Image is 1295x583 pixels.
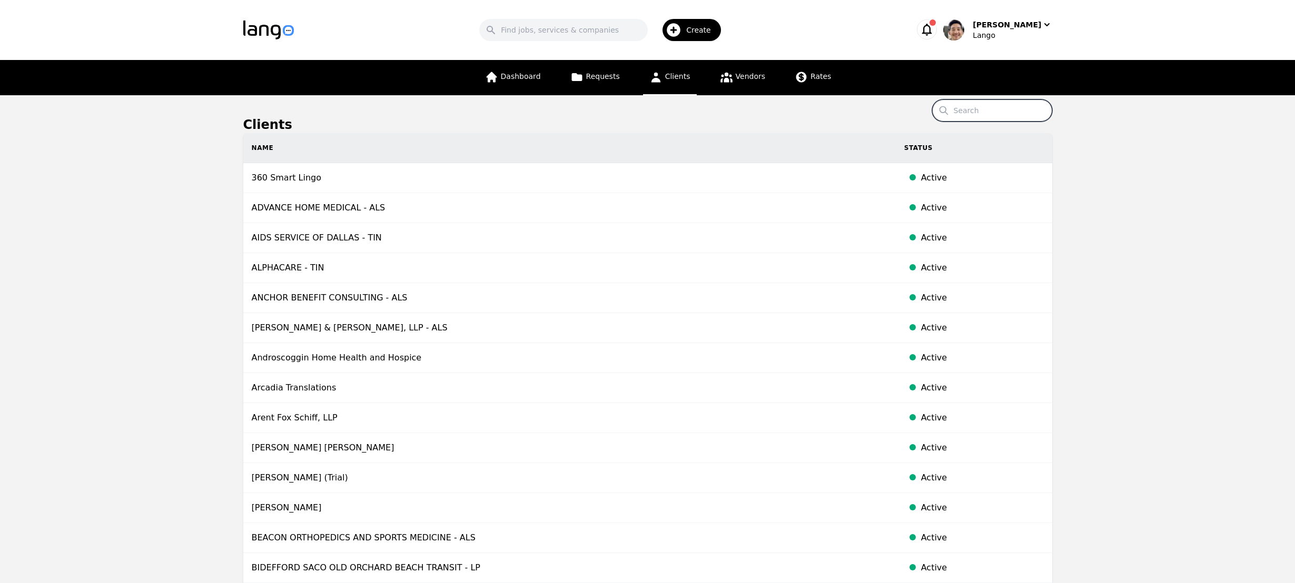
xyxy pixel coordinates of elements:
td: Arcadia Translations [243,373,896,403]
div: Active [921,381,1044,394]
div: Lango [973,30,1052,41]
div: Active [921,441,1044,454]
button: Create [648,15,727,45]
span: Dashboard [501,72,541,81]
td: AIDS SERVICE OF DALLAS - TIN [243,223,896,253]
div: Active [921,172,1044,184]
a: Vendors [714,60,772,95]
div: Active [921,471,1044,484]
td: ALPHACARE - TIN [243,253,896,283]
td: Androscoggin Home Health and Hospice [243,343,896,373]
a: Rates [788,60,837,95]
span: Rates [810,72,831,81]
th: Name [243,133,896,163]
td: ANCHOR BENEFIT CONSULTING - ALS [243,283,896,313]
td: BIDEFFORD SACO OLD ORCHARD BEACH TRANSIT - LP [243,553,896,583]
td: 360 Smart Lingo [243,163,896,193]
div: Active [921,501,1044,514]
h1: Clients [243,116,1052,133]
div: Active [921,262,1044,274]
span: Clients [665,72,690,81]
div: Active [921,321,1044,334]
img: User Profile [943,19,964,41]
td: [PERSON_NAME] (Trial) [243,463,896,493]
span: Create [686,25,718,35]
button: User Profile[PERSON_NAME]Lango [943,19,1052,41]
span: Vendors [736,72,765,81]
div: Active [921,291,1044,304]
th: Status [896,133,1052,163]
div: Active [921,531,1044,544]
div: Active [921,232,1044,244]
img: Logo [243,21,294,39]
div: Active [921,411,1044,424]
a: Clients [643,60,697,95]
span: Requests [586,72,620,81]
input: Find jobs, services & companies [479,19,648,41]
td: [PERSON_NAME] & [PERSON_NAME], LLP - ALS [243,313,896,343]
div: Active [921,202,1044,214]
a: Requests [564,60,626,95]
input: Search [932,99,1052,122]
div: Active [921,561,1044,574]
div: Active [921,351,1044,364]
td: [PERSON_NAME] [PERSON_NAME] [243,433,896,463]
td: BEACON ORTHOPEDICS AND SPORTS MEDICINE - ALS [243,523,896,553]
td: Arent Fox Schiff, LLP [243,403,896,433]
div: [PERSON_NAME] [973,19,1041,30]
td: ADVANCE HOME MEDICAL - ALS [243,193,896,223]
a: Dashboard [479,60,547,95]
td: [PERSON_NAME] [243,493,896,523]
